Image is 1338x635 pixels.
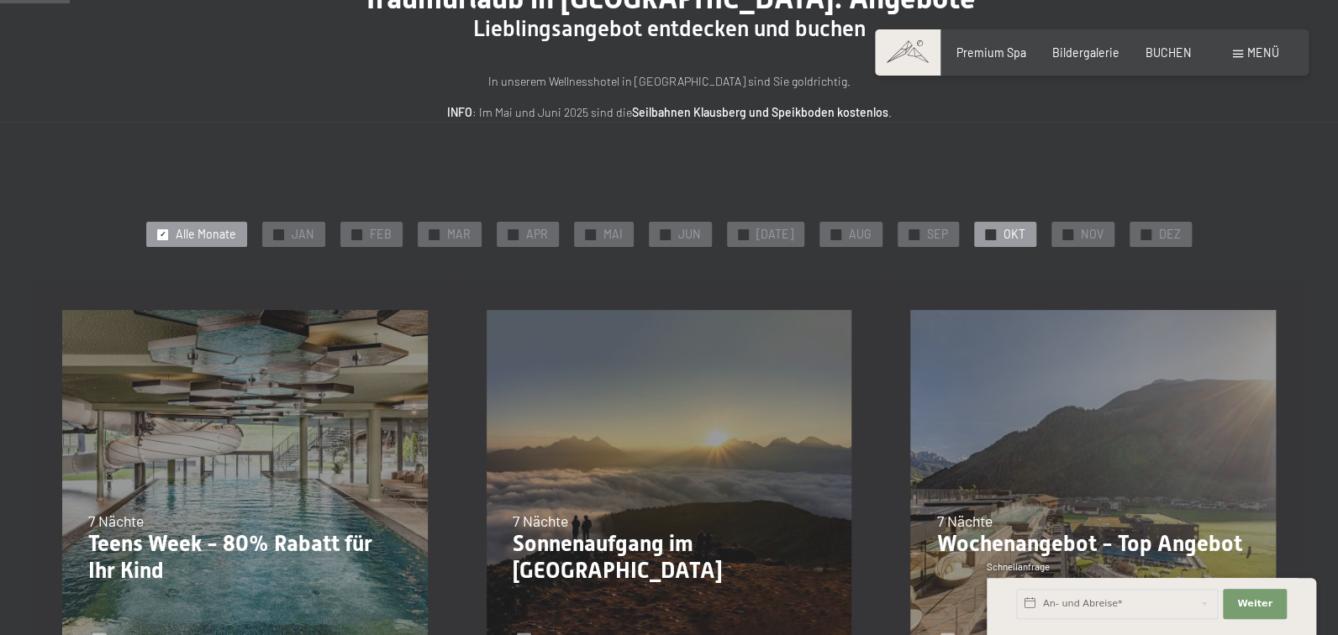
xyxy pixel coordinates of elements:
span: JAN [292,226,314,243]
span: JUN [678,226,701,243]
span: Menü [1247,45,1279,60]
span: Weiter [1237,597,1272,611]
span: SEP [927,226,948,243]
span: ✓ [276,229,282,239]
span: ✓ [910,229,917,239]
span: Schnellanfrage [987,561,1050,572]
p: Teens Week - 80% Rabatt für Ihr Kind [88,531,402,584]
span: MAI [603,226,623,243]
span: ✓ [833,229,840,239]
span: ✓ [987,229,993,239]
span: ✓ [1142,229,1149,239]
span: 7 Nächte [936,512,992,530]
strong: INFO [447,105,472,119]
span: AUG [849,226,872,243]
p: Wochenangebot - Top Angebot [936,531,1250,558]
span: ✓ [510,229,517,239]
p: In unserem Wellnesshotel in [GEOGRAPHIC_DATA] sind Sie goldrichtig. [299,72,1039,92]
strong: Seilbahnen Klausberg und Speikboden kostenlos [632,105,888,119]
span: OKT [1003,226,1025,243]
span: ✓ [160,229,166,239]
span: ✓ [740,229,747,239]
a: Premium Spa [956,45,1026,60]
span: APR [526,226,548,243]
p: : Im Mai und Juni 2025 sind die . [299,103,1039,123]
a: Bildergalerie [1052,45,1119,60]
span: DEZ [1159,226,1181,243]
button: Weiter [1223,589,1287,619]
a: BUCHEN [1146,45,1192,60]
span: [DATE] [756,226,793,243]
span: ✓ [1064,229,1071,239]
span: Alle Monate [176,226,236,243]
span: ✓ [662,229,669,239]
span: Lieblingsangebot entdecken und buchen [473,16,866,41]
span: NOV [1081,226,1104,243]
p: Sonnenaufgang im [GEOGRAPHIC_DATA] [513,531,826,584]
span: ✓ [354,229,361,239]
span: 7 Nächte [88,512,144,530]
span: ✓ [587,229,594,239]
span: MAR [447,226,471,243]
span: ✓ [431,229,438,239]
span: 7 Nächte [513,512,568,530]
span: FEB [370,226,392,243]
